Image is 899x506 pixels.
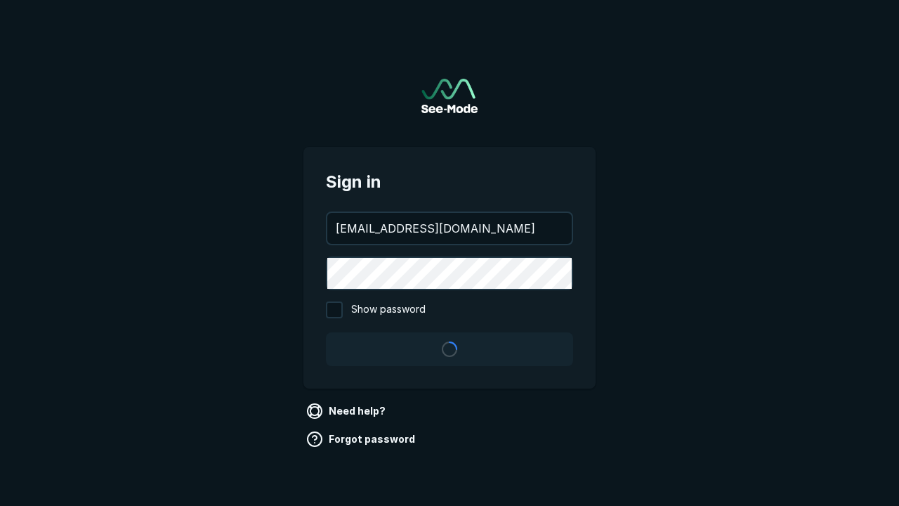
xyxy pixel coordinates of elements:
a: Need help? [303,400,391,422]
span: Show password [351,301,426,318]
input: your@email.com [327,213,572,244]
img: See-Mode Logo [421,79,478,113]
a: Forgot password [303,428,421,450]
a: Go to sign in [421,79,478,113]
span: Sign in [326,169,573,195]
